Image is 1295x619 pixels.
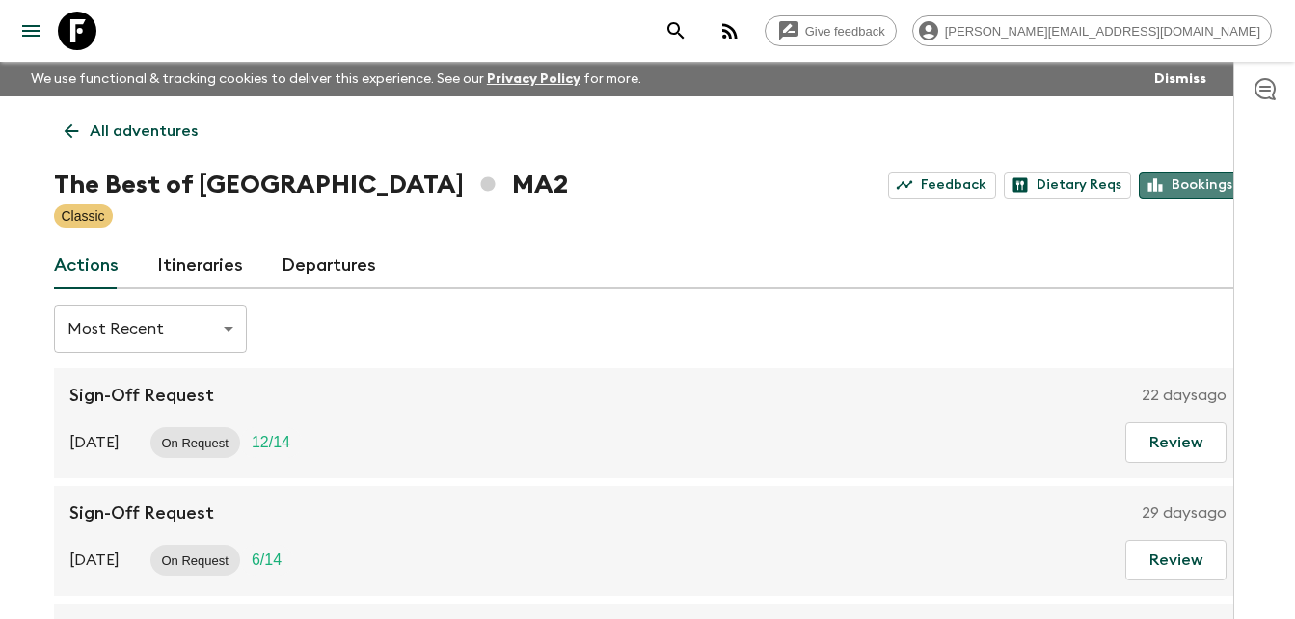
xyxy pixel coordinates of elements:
p: [DATE] [69,549,120,572]
a: Privacy Policy [487,72,580,86]
div: Trip Fill [240,545,293,576]
a: Dietary Reqs [1004,172,1131,199]
button: menu [12,12,50,50]
a: Departures [282,243,376,289]
div: [PERSON_NAME][EMAIL_ADDRESS][DOMAIN_NAME] [912,15,1272,46]
p: [DATE] [69,431,120,454]
span: [PERSON_NAME][EMAIL_ADDRESS][DOMAIN_NAME] [934,24,1271,39]
div: Trip Fill [240,427,302,458]
button: Dismiss [1149,66,1211,93]
h1: The Best of [GEOGRAPHIC_DATA] MA2 [54,166,568,204]
a: Feedback [888,172,996,199]
p: All adventures [90,120,198,143]
div: Most Recent [54,302,247,356]
a: Give feedback [765,15,897,46]
span: Give feedback [795,24,896,39]
button: search adventures [657,12,695,50]
p: Sign-Off Request [69,501,214,525]
a: All adventures [54,112,208,150]
p: We use functional & tracking cookies to deliver this experience. See our for more. [23,62,649,96]
span: On Request [150,553,240,568]
p: Sign-Off Request [69,384,214,407]
p: 6 / 14 [252,549,282,572]
p: 22 days ago [1142,384,1227,407]
a: Bookings [1139,172,1242,199]
button: Review [1125,422,1227,463]
a: Itineraries [157,243,243,289]
span: On Request [150,436,240,450]
a: Actions [54,243,119,289]
button: Review [1125,540,1227,580]
p: 29 days ago [1142,501,1227,525]
p: 12 / 14 [252,431,290,454]
p: Classic [62,206,105,226]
